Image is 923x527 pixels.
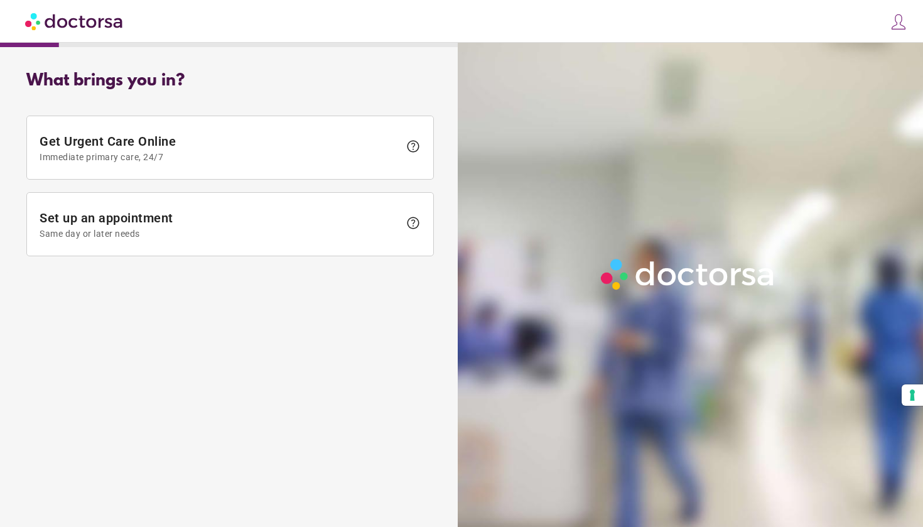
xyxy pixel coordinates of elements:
img: Doctorsa.com [25,7,124,35]
span: Get Urgent Care Online [40,134,399,162]
img: Logo-Doctorsa-trans-White-partial-flat.png [596,254,780,295]
div: What brings you in? [26,72,434,90]
span: Set up an appointment [40,210,399,239]
button: Your consent preferences for tracking technologies [902,384,923,406]
span: Same day or later needs [40,229,399,239]
img: icons8-customer-100.png [890,13,907,31]
span: Immediate primary care, 24/7 [40,152,399,162]
span: help [406,139,421,154]
span: help [406,215,421,231]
